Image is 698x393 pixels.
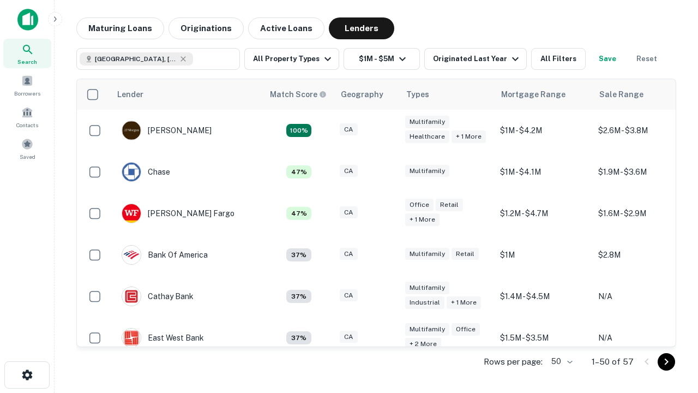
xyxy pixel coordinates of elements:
[122,204,234,223] div: [PERSON_NAME] Fargo
[643,306,698,358] iframe: Chat Widget
[122,246,141,264] img: picture
[452,323,480,336] div: Office
[405,296,444,309] div: Industrial
[405,199,434,211] div: Office
[405,282,449,294] div: Multifamily
[286,207,311,220] div: Matching Properties: 5, hasApolloMatch: undefined
[433,52,522,65] div: Originated Last Year
[405,323,449,336] div: Multifamily
[122,163,141,181] img: picture
[452,130,486,143] div: + 1 more
[405,338,441,350] div: + 2 more
[76,17,164,39] button: Maturing Loans
[495,151,593,193] td: $1M - $4.1M
[405,213,440,226] div: + 1 more
[340,123,358,136] div: CA
[329,17,394,39] button: Lenders
[658,353,675,371] button: Go to next page
[531,48,586,70] button: All Filters
[340,165,358,177] div: CA
[599,88,643,101] div: Sale Range
[406,88,429,101] div: Types
[340,206,358,219] div: CA
[122,328,204,348] div: East West Bank
[3,134,51,163] a: Saved
[495,317,593,359] td: $1.5M - $3.5M
[122,121,141,140] img: picture
[117,88,143,101] div: Lender
[452,248,479,260] div: Retail
[3,39,51,68] a: Search
[340,248,358,260] div: CA
[3,102,51,132] a: Contacts
[340,289,358,302] div: CA
[593,234,691,276] td: $2.8M
[495,79,593,110] th: Mortgage Range
[593,151,691,193] td: $1.9M - $3.6M
[17,9,38,31] img: capitalize-icon.png
[495,193,593,234] td: $1.2M - $4.7M
[405,116,449,128] div: Multifamily
[484,355,543,368] p: Rows per page:
[405,165,449,177] div: Multifamily
[593,110,691,151] td: $2.6M - $3.8M
[405,130,449,143] div: Healthcare
[95,54,177,64] span: [GEOGRAPHIC_DATA], [GEOGRAPHIC_DATA], [GEOGRAPHIC_DATA]
[341,88,383,101] div: Geography
[629,48,664,70] button: Reset
[334,79,400,110] th: Geography
[16,121,38,129] span: Contacts
[424,48,527,70] button: Originated Last Year
[20,152,35,161] span: Saved
[270,88,324,100] h6: Match Score
[286,290,311,303] div: Matching Properties: 4, hasApolloMatch: undefined
[593,193,691,234] td: $1.6M - $2.9M
[248,17,324,39] button: Active Loans
[122,162,170,182] div: Chase
[447,296,481,309] div: + 1 more
[286,165,311,178] div: Matching Properties: 5, hasApolloMatch: undefined
[593,79,691,110] th: Sale Range
[590,48,625,70] button: Save your search to get updates of matches that match your search criteria.
[244,48,339,70] button: All Property Types
[169,17,244,39] button: Originations
[547,354,574,370] div: 50
[270,88,327,100] div: Capitalize uses an advanced AI algorithm to match your search with the best lender. The match sco...
[122,287,141,306] img: picture
[501,88,565,101] div: Mortgage Range
[344,48,420,70] button: $1M - $5M
[122,287,194,306] div: Cathay Bank
[122,121,212,140] div: [PERSON_NAME]
[436,199,463,211] div: Retail
[495,234,593,276] td: $1M
[286,248,311,261] div: Matching Properties: 4, hasApolloMatch: undefined
[286,124,311,137] div: Matching Properties: 19, hasApolloMatch: undefined
[111,79,263,110] th: Lender
[593,276,691,317] td: N/A
[592,355,634,368] p: 1–50 of 57
[593,317,691,359] td: N/A
[495,276,593,317] td: $1.4M - $4.5M
[263,79,334,110] th: Capitalize uses an advanced AI algorithm to match your search with the best lender. The match sco...
[405,248,449,260] div: Multifamily
[400,79,495,110] th: Types
[3,70,51,100] a: Borrowers
[122,204,141,223] img: picture
[340,331,358,343] div: CA
[14,89,40,98] span: Borrowers
[122,329,141,347] img: picture
[495,110,593,151] td: $1M - $4.2M
[17,57,37,66] span: Search
[122,245,208,265] div: Bank Of America
[286,331,311,344] div: Matching Properties: 4, hasApolloMatch: undefined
